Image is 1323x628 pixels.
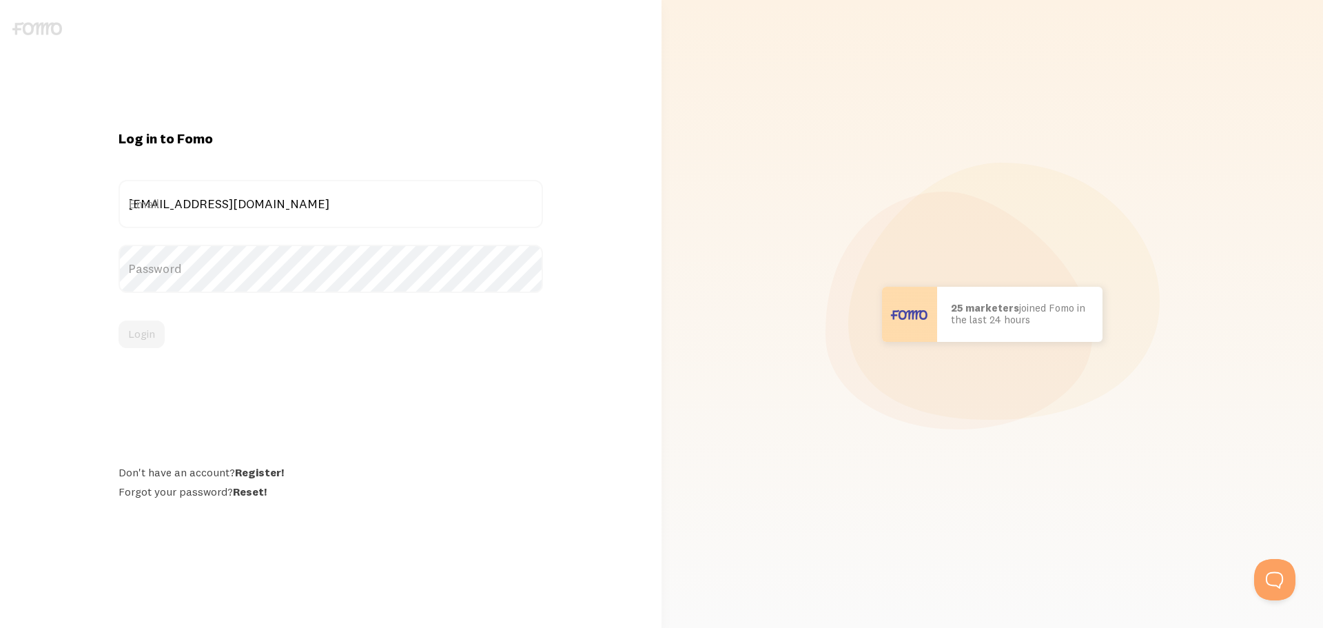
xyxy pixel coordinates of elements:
div: Forgot your password? [119,485,543,498]
img: fomo-logo-gray-b99e0e8ada9f9040e2984d0d95b3b12da0074ffd48d1e5cb62ac37fc77b0b268.svg [12,22,62,35]
img: User avatar [882,287,937,342]
label: Password [119,245,543,293]
h1: Log in to Fomo [119,130,543,148]
div: Don't have an account? [119,465,543,479]
label: Email [119,180,543,228]
b: 25 marketers [951,301,1019,314]
a: Reset! [233,485,267,498]
p: joined Fomo in the last 24 hours [951,303,1089,325]
a: Register! [235,465,284,479]
iframe: Help Scout Beacon - Open [1254,559,1295,600]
